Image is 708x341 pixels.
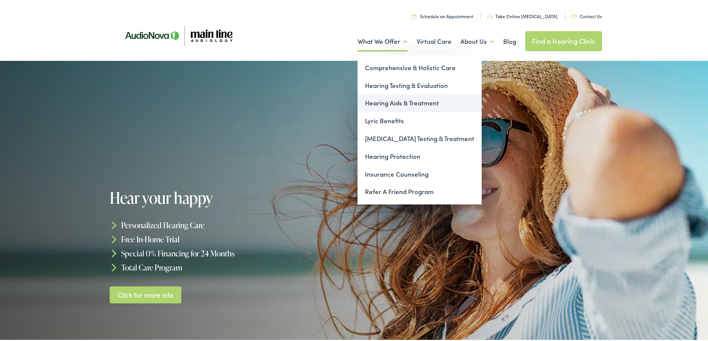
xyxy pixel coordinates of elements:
a: Blog [503,26,516,54]
li: Special 0% Financing for 24 Months [110,245,358,259]
a: Click for more info [110,285,181,302]
a: Hearing Aids & Treatment [358,93,482,111]
a: Find a Hearing Clinic [525,30,602,50]
a: Refer A Friend Program [358,181,482,199]
a: What We Offer [358,26,408,54]
li: Personalized Hearing Care [110,217,358,231]
a: Take Online [MEDICAL_DATA] [487,12,557,18]
a: Hearing Protection [358,146,482,164]
a: Insurance Counseling [358,164,482,182]
a: Comprehensive & Holistic Care [358,58,482,75]
a: Contact Us [572,12,602,18]
a: About Us [460,26,494,54]
a: Hearing Testing & Evaluation [358,75,482,93]
a: Schedule an Appointment [412,12,473,18]
img: utility icon [412,12,416,17]
img: utility icon [487,13,492,17]
a: Virtual Care [417,26,452,54]
li: Total Care Program [110,259,358,273]
a: [MEDICAL_DATA] Testing & Treatment [358,128,482,146]
img: utility icon [572,13,577,17]
a: Lyric Benefits [358,111,482,128]
h1: Hear your happy [110,188,358,205]
li: Free In-Home Trial [110,231,358,245]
